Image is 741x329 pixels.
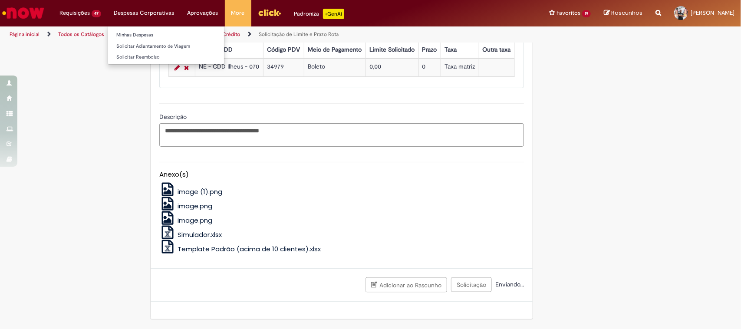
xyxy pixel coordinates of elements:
th: Outra taxa [479,42,515,58]
span: image (1).png [178,187,222,196]
span: More [231,9,245,17]
h5: Anexo(s) [159,171,524,178]
span: Template Padrão (acima de 10 clientes).xlsx [178,244,321,253]
span: Requisições [59,9,90,17]
a: Página inicial [10,31,40,38]
a: Simulador.xlsx [159,230,222,239]
ul: Despesas Corporativas [108,26,224,65]
ul: Trilhas de página [7,26,487,43]
span: Enviando... [494,280,524,288]
span: Rascunhos [611,9,642,17]
img: ServiceNow [1,4,46,22]
a: Rascunhos [604,9,642,17]
span: Despesas Corporativas [114,9,175,17]
span: 19 [582,10,591,17]
a: Template Padrão (acima de 10 clientes).xlsx [159,244,321,253]
td: Taxa matriz [441,59,479,76]
span: Favoritos [557,9,580,17]
th: Prazo [418,42,441,58]
a: Todos os Catálogos [58,31,104,38]
a: Minhas Despesas [108,30,224,40]
th: Código PDV [263,42,304,58]
img: click_logo_yellow_360x200.png [258,6,281,19]
span: image.png [178,216,212,225]
span: Descrição [159,113,188,121]
div: Padroniza [294,9,344,19]
span: image.png [178,201,212,211]
td: 34979 [263,59,304,76]
th: Limite Solicitado [366,42,418,58]
span: 47 [92,10,101,17]
a: Solicitar Reembolso [108,53,224,62]
td: 0,00 [366,59,418,76]
a: Editar Linha 1 [172,63,182,73]
td: NE - CDD Ilheus - 070 [195,59,263,76]
a: image (1).png [159,187,222,196]
th: Taxa [441,42,479,58]
a: image.png [159,216,212,225]
th: Código CDD [195,42,263,58]
a: Solicitação de Limite e Prazo Rota [259,31,339,38]
span: Simulador.xlsx [178,230,222,239]
td: 0 [418,59,441,76]
td: Boleto [304,59,366,76]
a: image.png [159,201,212,211]
a: Solicitar Adiantamento de Viagem [108,42,224,51]
span: [PERSON_NAME] [691,9,734,16]
span: Aprovações [188,9,218,17]
a: Remover linha 1 [182,63,191,73]
textarea: Descrição [159,123,524,147]
a: Crédito [222,31,240,38]
th: Meio de Pagamento [304,42,366,58]
p: +GenAi [323,9,344,19]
